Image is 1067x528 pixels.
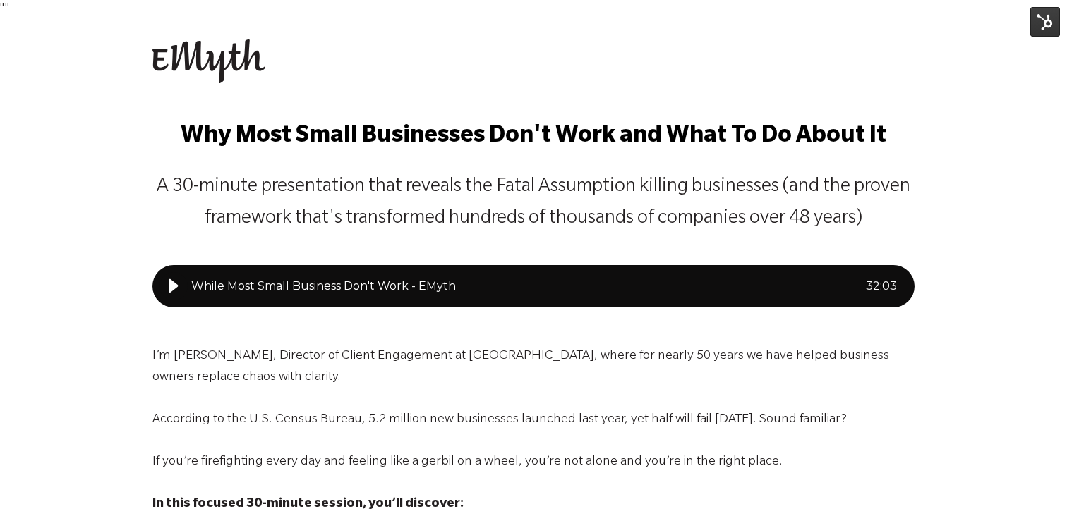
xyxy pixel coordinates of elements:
div: While Most Small Business Don't Work - EMyth [191,278,866,295]
div: Play [159,272,188,300]
span: Why Most Small Businesses Don't Work and What To Do About It [181,125,886,150]
div: 32 : 03 [866,278,897,295]
p: A 30-minute presentation that reveals the Fatal Assumption killing businesses (and the proven fra... [152,172,915,235]
span: In this focused 30-minute session, you’ll discover: [152,498,464,512]
img: EMyth [152,39,265,83]
div: Play audio: While Most Small Business Don't Work - EMyth [152,265,915,307]
img: HubSpot Tools Menu Toggle [1030,7,1060,37]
